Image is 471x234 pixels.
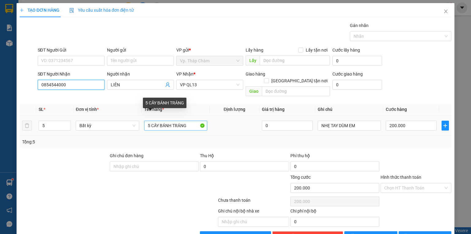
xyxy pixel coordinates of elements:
[332,72,363,76] label: Cước giao hàng
[290,208,379,217] div: Chi phí nội bộ
[262,86,330,96] input: Dọc đường
[262,121,313,131] input: 0
[290,175,311,180] span: Tổng cước
[246,86,262,96] span: Giao
[20,8,24,12] span: plus
[110,162,199,171] input: Ghi chú đơn hàng
[176,47,243,53] div: VP gửi
[262,107,285,112] span: Giá trị hàng
[76,107,99,112] span: Đơn vị tính
[69,8,74,13] img: icon
[217,197,289,208] div: Chưa thanh toán
[180,80,239,89] span: VP QL13
[260,56,330,65] input: Dọc đường
[269,77,330,84] span: [GEOGRAPHIC_DATA] tận nơi
[386,107,407,112] span: Cước hàng
[218,217,289,227] input: Nhập ghi chú
[332,80,382,90] input: Cước giao hàng
[69,8,134,13] span: Yêu cầu xuất hóa đơn điện tử
[350,23,369,28] label: Gán nhãn
[332,48,360,53] label: Cước lấy hàng
[22,138,182,145] div: Tổng: 5
[107,71,174,77] div: Người nhận
[38,47,105,53] div: SĐT Người Gửi
[107,47,174,53] div: Người gửi
[381,175,421,180] label: Hình thức thanh toán
[144,121,207,131] input: VD: Bàn, Ghế
[442,123,449,128] span: plus
[176,72,193,76] span: VP Nhận
[290,152,379,162] div: Phí thu hộ
[20,8,59,13] span: TẠO ĐƠN HÀNG
[442,121,449,131] button: plus
[246,56,260,65] span: Lấy
[39,107,44,112] span: SL
[79,121,135,130] span: Bất kỳ
[110,153,144,158] label: Ghi chú đơn hàng
[246,48,263,53] span: Lấy hàng
[165,82,170,87] span: user-add
[303,47,330,53] span: Lấy tận nơi
[143,98,186,108] div: 5 CÂY BÁNH TRÁNG
[332,56,382,66] input: Cước lấy hàng
[180,56,239,65] span: Vp. Tháp Chàm
[246,72,265,76] span: Giao hàng
[200,153,214,158] span: Thu Hộ
[22,121,32,131] button: delete
[224,107,245,112] span: Định lượng
[315,103,383,115] th: Ghi chú
[38,71,105,77] div: SĐT Người Nhận
[318,121,381,131] input: Ghi Chú
[443,9,448,14] span: close
[437,3,454,20] button: Close
[218,208,289,217] div: Ghi chú nội bộ nhà xe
